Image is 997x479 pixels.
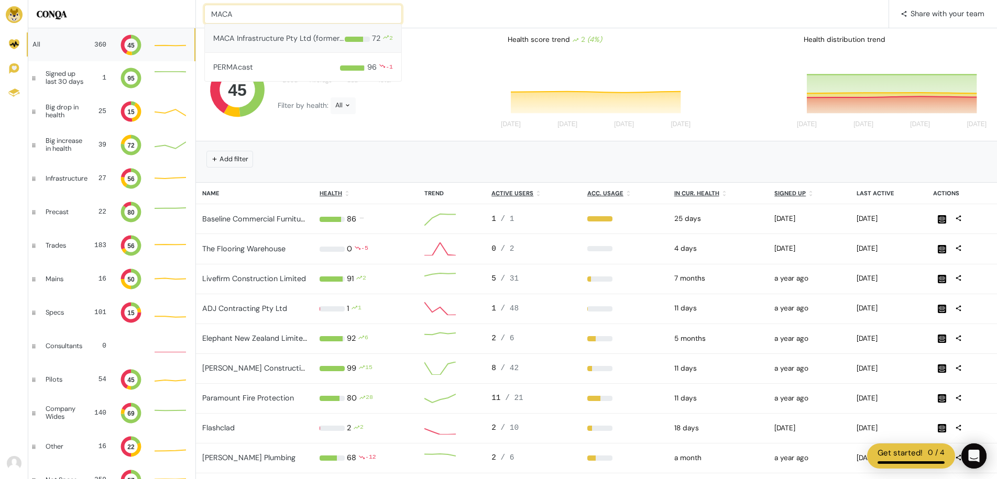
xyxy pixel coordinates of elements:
div: 2025-08-17 10:17pm [857,363,921,374]
div: 2025-03-09 10:00pm [674,333,762,344]
span: / 1 [501,215,514,223]
div: Specs [46,309,81,316]
div: 20% [587,426,662,431]
div: 2025-08-18 07:04pm [857,333,921,344]
div: Infrastructure [46,175,87,182]
div: 16% [587,276,662,282]
div: 5 [491,273,575,285]
div: 2 [491,333,575,344]
div: 2 [360,422,364,434]
a: Big drop in health 25 15 [28,95,195,128]
th: Last active [850,183,927,204]
a: Livefirm Construction Limited [202,274,306,283]
div: Company Wides [46,405,85,420]
span: / 2 [501,244,514,253]
div: 140 [93,408,106,418]
tspan: [DATE] [797,121,817,128]
div: 2% [587,306,662,311]
div: 6 [365,333,368,344]
div: 15 [365,363,372,374]
div: 2025-08-10 10:00pm [674,303,762,314]
div: Open Intercom Messenger [961,443,987,469]
div: 0 [347,243,352,255]
div: 0 / 4 [928,447,945,459]
div: 2025-03-04 10:22am [774,423,844,433]
div: Mains [46,275,81,283]
div: Big increase in health [46,137,87,152]
h5: CONQA [37,8,187,20]
div: 2024-05-15 11:28am [774,303,844,314]
div: 28 [366,393,373,404]
span: / 48 [501,304,519,313]
div: 2025-08-18 10:29am [857,393,921,404]
div: Big drop in health [46,104,85,119]
u: Health [320,190,342,197]
a: Infrastructure 27 56 [28,162,195,195]
div: 2025-08-15 09:51am [857,214,921,224]
div: 2024-05-15 11:23am [774,453,844,463]
div: 16 [90,274,106,284]
a: Big increase in health 39 72 [28,128,195,162]
div: Trades [46,242,81,249]
div: Precast [46,208,81,216]
a: Specs 101 15 [28,296,195,329]
div: 1 [358,303,361,315]
a: Other 16 22 [28,430,195,463]
span: Filter by health: [278,101,331,110]
a: All 360 45 [28,28,195,61]
div: 100% [587,216,662,221]
a: Flashclad [202,423,235,432]
div: 86 [347,214,356,225]
span: / 21 [505,394,523,402]
div: 39 [95,140,106,150]
tspan: [DATE] [853,121,873,128]
div: 1 [347,303,349,315]
tspan: [DATE] [910,121,930,128]
div: 2025-01-12 10:00pm [674,273,762,284]
div: 2025-08-16 05:48am [857,303,921,314]
input: Search for company... [204,5,402,24]
div: 2025-07-20 10:00pm [674,453,762,463]
div: 91 [347,273,354,285]
span: / 31 [501,274,519,283]
div: 2025-07-27 10:00pm [674,214,762,224]
div: -12 [365,452,376,464]
a: Elephant New Zealand Limited [202,333,308,343]
div: 16 [90,441,106,451]
div: 8 [491,363,575,374]
div: 80 [347,393,357,404]
tspan: [DATE] [501,121,521,128]
tspan: [DATE] [967,121,987,128]
button: MACA Infrastructure Pty Ltd (formerly Services South East Pty Ltd) 72 2 [204,24,402,53]
div: All [32,41,81,48]
span: / 6 [501,453,514,462]
div: 11 [491,393,575,404]
div: 2025-08-18 01:50pm [857,273,921,284]
div: 2 [363,273,366,285]
div: Health score trend [499,30,697,49]
div: Pilots [46,376,81,383]
div: 2 [389,24,393,52]
button: PERMAcast 96 -1 [204,53,402,82]
button: Add filter [206,151,253,167]
div: 1 [491,214,575,225]
div: 2025-08-17 10:00pm [674,243,762,254]
div: 101 [90,307,106,317]
div: 2025-08-03 10:00pm [674,423,762,433]
u: Signed up [774,190,806,197]
a: The Flooring Warehouse [202,244,286,253]
div: MACA Infrastructure Pty Ltd (formerly Services South East Pty Ltd) [213,24,345,52]
img: Brand [6,6,23,23]
tspan: [DATE] [614,121,634,128]
div: 2025-08-07 02:38pm [857,243,921,254]
div: 33% [587,455,662,461]
u: In cur. health [674,190,719,197]
div: 96 [367,53,377,81]
div: 2 [491,422,575,434]
div: Signed up last 30 days [46,70,87,85]
img: Avatar [7,456,21,471]
div: 2025-08-18 10:51am [857,453,921,463]
div: All [331,97,356,114]
div: 1 [491,303,575,315]
div: 54 [90,374,106,384]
